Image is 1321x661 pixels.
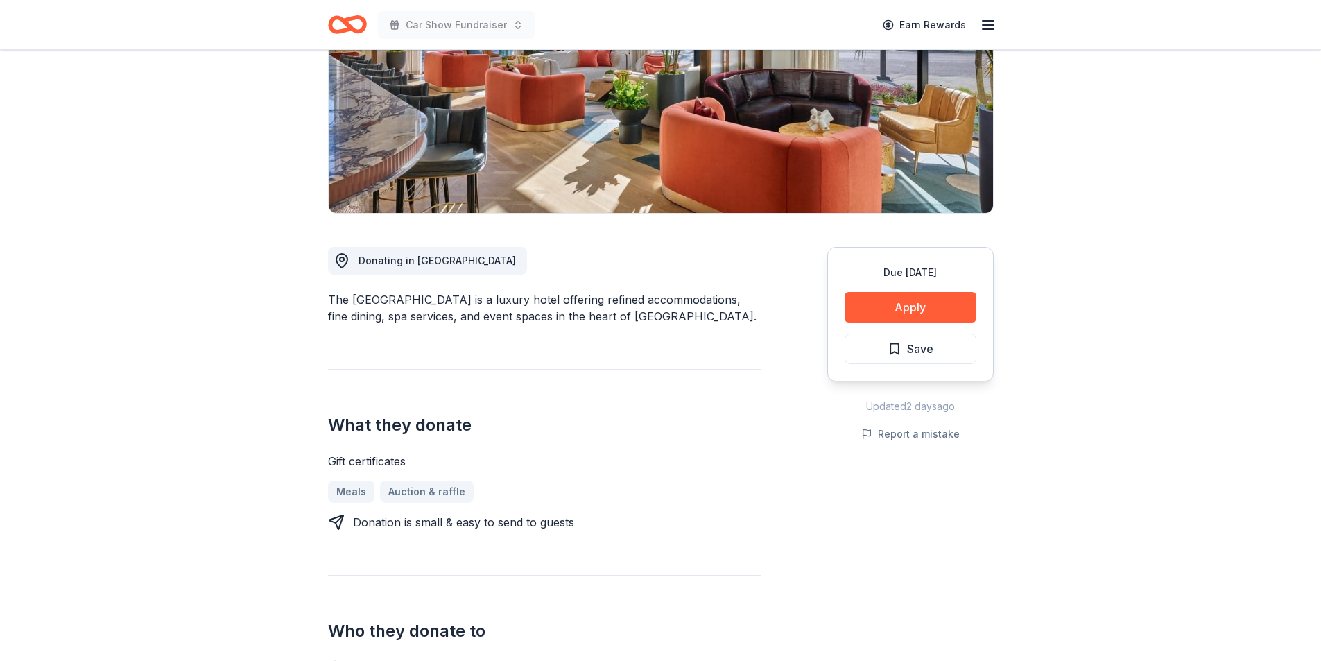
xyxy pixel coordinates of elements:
button: Report a mistake [861,426,960,443]
a: Auction & raffle [380,481,474,503]
a: Home [328,8,367,41]
span: Save [907,340,933,358]
div: Gift certificates [328,453,761,470]
a: Earn Rewards [874,12,974,37]
h2: What they donate [328,414,761,436]
div: Due [DATE] [845,264,976,281]
button: Car Show Fundraiser [378,11,535,39]
button: Apply [845,292,976,323]
div: The [GEOGRAPHIC_DATA] is a luxury hotel offering refined accommodations, fine dining, spa service... [328,291,761,325]
div: Donation is small & easy to send to guests [353,514,574,531]
h2: Who they donate to [328,620,761,642]
span: Car Show Fundraiser [406,17,507,33]
button: Save [845,334,976,364]
div: Updated 2 days ago [827,398,994,415]
span: Donating in [GEOGRAPHIC_DATA] [359,255,516,266]
a: Meals [328,481,374,503]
